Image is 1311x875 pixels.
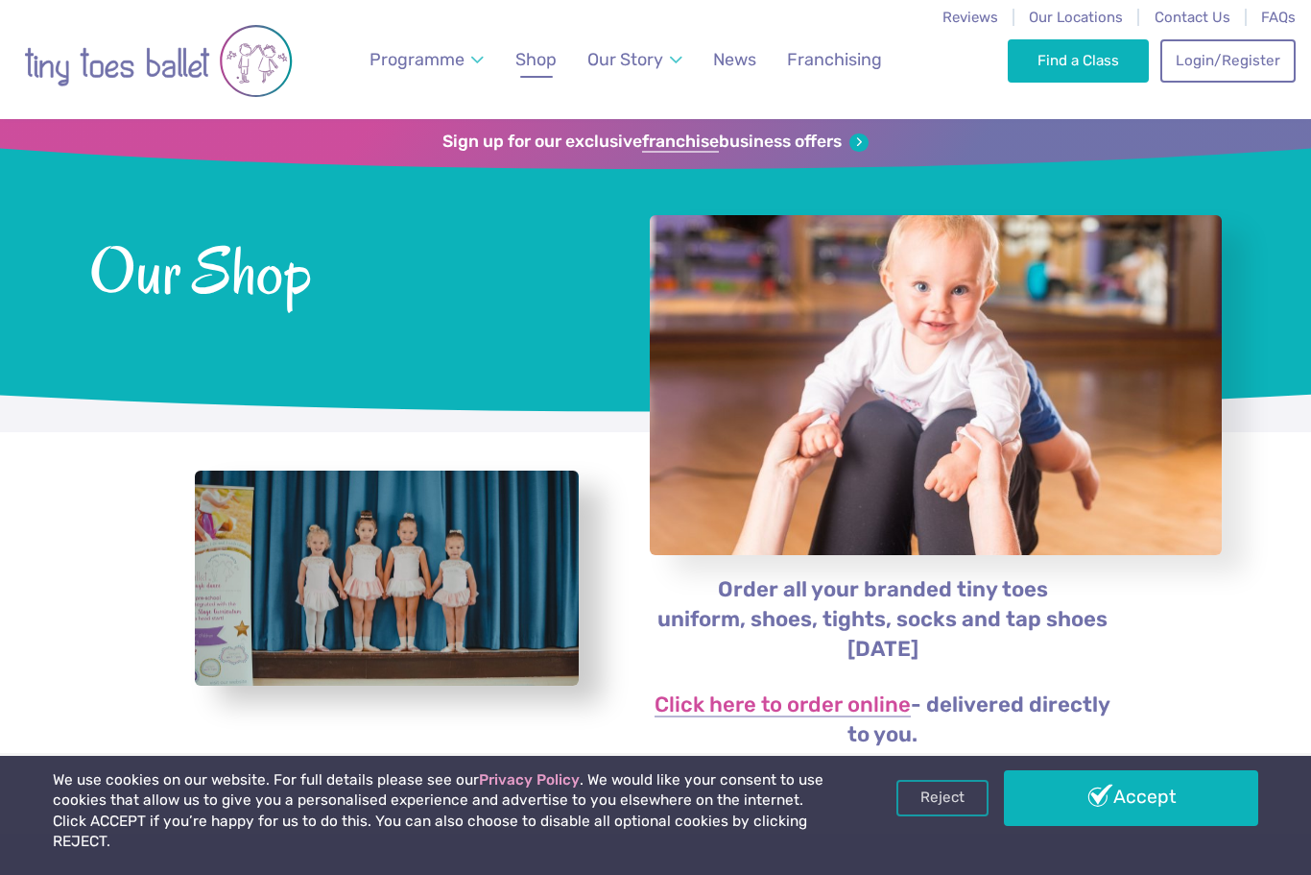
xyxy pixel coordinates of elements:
a: Sign up for our exclusivefranchisebusiness offers [442,132,868,153]
a: News [704,38,765,82]
a: Franchising [778,38,891,82]
span: Our Shop [89,230,599,307]
a: Find a Class [1008,39,1149,82]
a: Login/Register [1160,39,1295,82]
a: Accept [1004,770,1258,826]
img: tiny toes ballet [24,12,293,109]
strong: franchise [642,132,719,153]
p: Order all your branded tiny toes uniform, shoes, tights, socks and tap shoes [DATE] [649,575,1116,665]
span: Franchising [787,49,882,69]
a: Shop [507,38,565,82]
a: Contact Us [1155,9,1230,26]
a: Reviews [942,9,998,26]
a: Our Locations [1029,9,1123,26]
span: Our Story [587,49,663,69]
p: We use cookies on our website. For full details please see our . We would like your consent to us... [53,770,836,853]
a: Click here to order online [655,694,911,717]
a: Privacy Policy [479,771,580,789]
span: News [713,49,756,69]
a: Reject [896,780,989,816]
span: Shop [515,49,557,69]
a: Our Story [579,38,692,82]
a: View full-size image [195,471,579,687]
a: FAQs [1261,9,1296,26]
a: Programme [361,38,493,82]
p: - delivered directly to you. [649,691,1116,750]
span: Programme [369,49,465,69]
